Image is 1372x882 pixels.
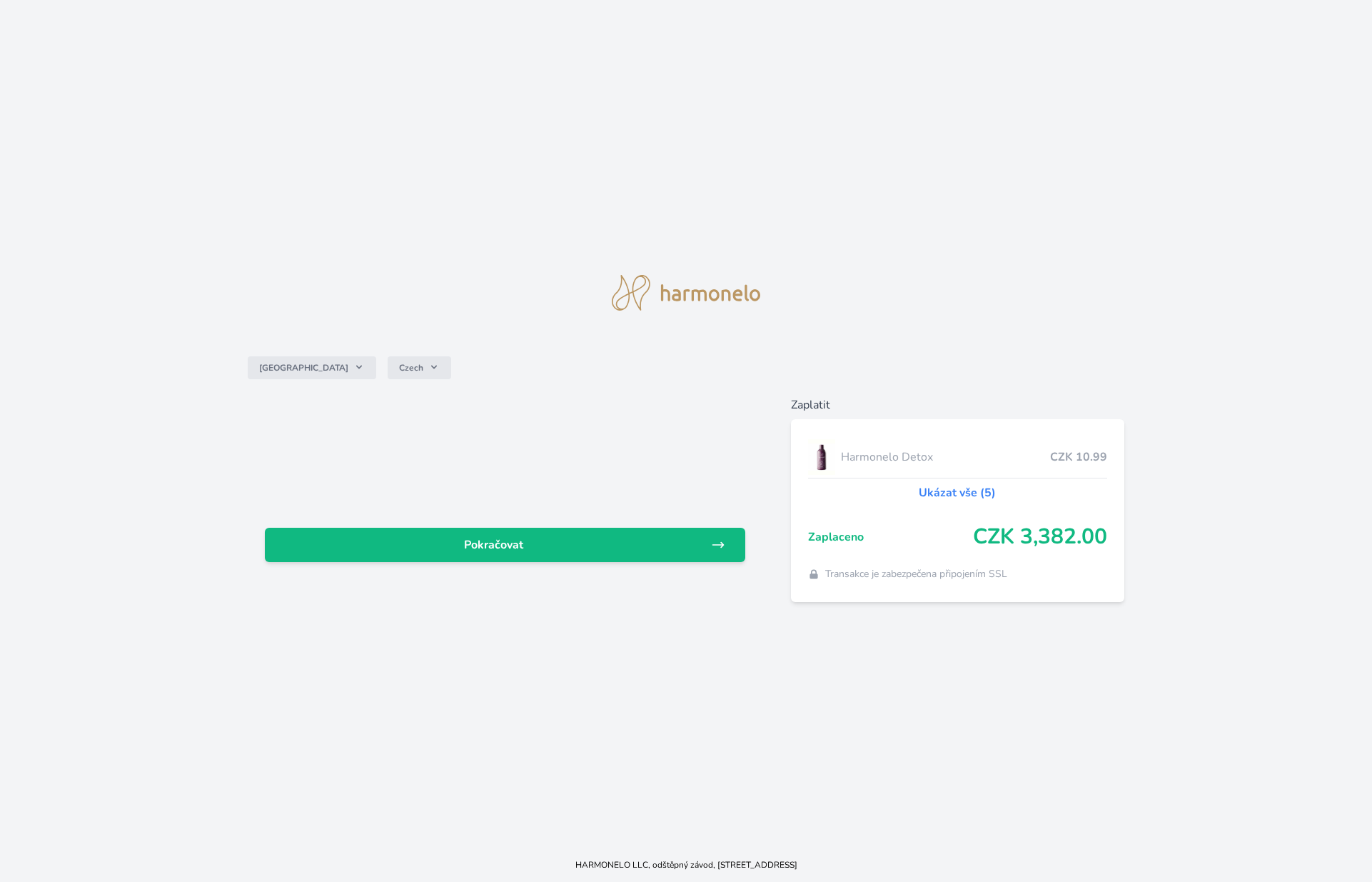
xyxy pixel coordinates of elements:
button: [GEOGRAPHIC_DATA] [248,356,376,379]
img: logo.svg [612,275,760,311]
a: Pokračovat [265,528,745,562]
span: CZK 10.99 [1050,448,1107,466]
a: Ukázat vše (5) [919,484,996,501]
span: [GEOGRAPHIC_DATA] [259,362,348,374]
span: CZK 3,382.00 [973,524,1107,550]
span: Zaplaceno [808,528,973,546]
span: Czech [399,362,423,374]
span: Harmonelo Detox [841,448,1050,466]
span: Pokračovat [276,536,711,553]
button: Czech [388,356,451,379]
img: DETOX_se_stinem_x-lo.jpg [808,439,835,475]
h6: Zaplatit [791,396,1124,414]
span: Transakce je zabezpečena připojením SSL [825,567,1007,581]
